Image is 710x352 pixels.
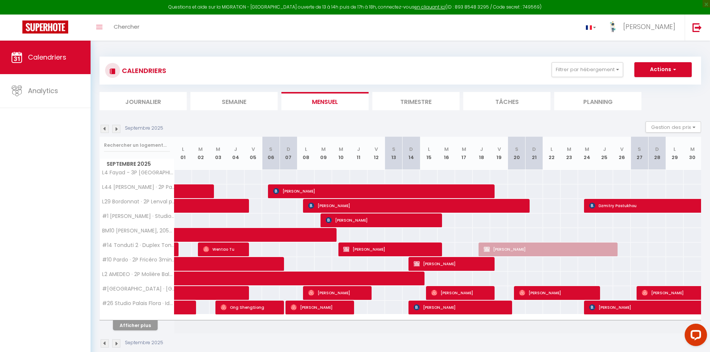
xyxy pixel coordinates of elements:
th: 17 [455,137,473,170]
abbr: L [305,146,307,153]
th: 02 [192,137,209,170]
a: en cliquant ici [414,4,445,10]
th: 23 [561,137,578,170]
span: Analytics [28,86,58,95]
abbr: M [339,146,343,153]
th: 28 [648,137,666,170]
img: logout [692,23,702,32]
th: 04 [227,137,244,170]
h3: CALENDRIERS [120,62,166,79]
a: Chercher [108,15,145,41]
abbr: V [375,146,378,153]
abbr: J [480,146,483,153]
button: Afficher plus [113,320,158,330]
th: 01 [174,137,192,170]
th: 21 [526,137,543,170]
span: #14 Tonduti 2 · Duplex Tonduti terrasse 5min [GEOGRAPHIC_DATA] [101,242,176,248]
span: L4 Fayad - 3P [GEOGRAPHIC_DATA], [GEOGRAPHIC_DATA]/AC &2Balcons [101,170,176,175]
span: [PERSON_NAME] [291,300,349,314]
span: Ong ShengSiong [221,300,279,314]
abbr: S [392,146,395,153]
button: Gestion des prix [646,121,701,133]
abbr: M [444,146,449,153]
th: 19 [490,137,508,170]
th: 26 [613,137,631,170]
span: #10 Pardo · 2P Fricéro 3min de la plage/Balcon& Clim [101,257,176,263]
img: ... [607,21,618,32]
th: 27 [631,137,648,170]
span: [PERSON_NAME] [273,184,489,198]
th: 22 [543,137,561,170]
th: 05 [244,137,262,170]
li: Semaine [190,92,278,110]
abbr: D [409,146,413,153]
th: 14 [403,137,420,170]
th: 08 [297,137,315,170]
abbr: V [620,146,624,153]
abbr: J [357,146,360,153]
abbr: S [638,146,641,153]
span: [PERSON_NAME] [484,242,612,256]
th: 18 [473,137,490,170]
th: 16 [438,137,455,170]
span: #26 Studio Palais Flora · Ideal Prom balcon aperçu Mer clim 2mins plage [101,301,176,306]
abbr: D [287,146,290,153]
li: Planning [554,92,641,110]
span: [PERSON_NAME] [308,286,367,300]
th: 06 [262,137,280,170]
th: 09 [315,137,332,170]
th: 07 [280,137,297,170]
abbr: L [673,146,676,153]
abbr: L [550,146,553,153]
span: Chercher [114,23,139,31]
span: [PERSON_NAME] [308,199,524,213]
th: 29 [666,137,684,170]
span: L44 [PERSON_NAME] · 2P Parking/Clim/Wifi/Balcon 10mins [GEOGRAPHIC_DATA] [101,184,176,190]
abbr: S [515,146,518,153]
li: Journalier [100,92,187,110]
abbr: J [234,146,237,153]
span: L29 Bordonnat · 2P Lenval plage à 30 mètres de la Mer clim balcon [101,199,176,204]
abbr: M [585,146,589,153]
span: [PERSON_NAME] [414,300,507,314]
span: Wentao Tu [203,242,244,256]
abbr: J [603,146,606,153]
li: Trimestre [372,92,460,110]
th: 13 [385,137,403,170]
span: [PERSON_NAME] [519,286,595,300]
span: [PERSON_NAME] [343,242,437,256]
iframe: LiveChat chat widget [679,321,710,352]
th: 15 [420,137,438,170]
span: #[GEOGRAPHIC_DATA] · [GEOGRAPHIC_DATA]/baclon & Clim [101,286,176,292]
a: ... [PERSON_NAME] [602,15,685,41]
th: 11 [350,137,367,170]
span: #1 [PERSON_NAME] · Studio [PERSON_NAME][GEOGRAPHIC_DATA] [101,213,176,219]
th: 25 [596,137,613,170]
span: Calendriers [28,53,66,62]
th: 12 [367,137,385,170]
th: 03 [209,137,227,170]
abbr: M [567,146,571,153]
li: Tâches [463,92,550,110]
span: [PERSON_NAME] [414,257,490,271]
abbr: L [182,146,184,153]
abbr: S [269,146,272,153]
th: 10 [332,137,350,170]
li: Mensuel [281,92,369,110]
abbr: M [216,146,220,153]
span: BM10 [PERSON_NAME], 20540471 · Studio [PERSON_NAME], à 3mins de la mer AC et WIFI [101,228,176,234]
abbr: V [252,146,255,153]
abbr: D [655,146,659,153]
span: [PERSON_NAME] [431,286,490,300]
p: Septembre 2025 [125,339,163,346]
abbr: M [462,146,466,153]
input: Rechercher un logement... [104,139,170,152]
button: Filtrer par hébergement [552,62,623,77]
abbr: M [321,146,326,153]
abbr: M [198,146,203,153]
span: Septembre 2025 [100,159,174,169]
th: 20 [508,137,526,170]
abbr: L [428,146,430,153]
abbr: M [690,146,695,153]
